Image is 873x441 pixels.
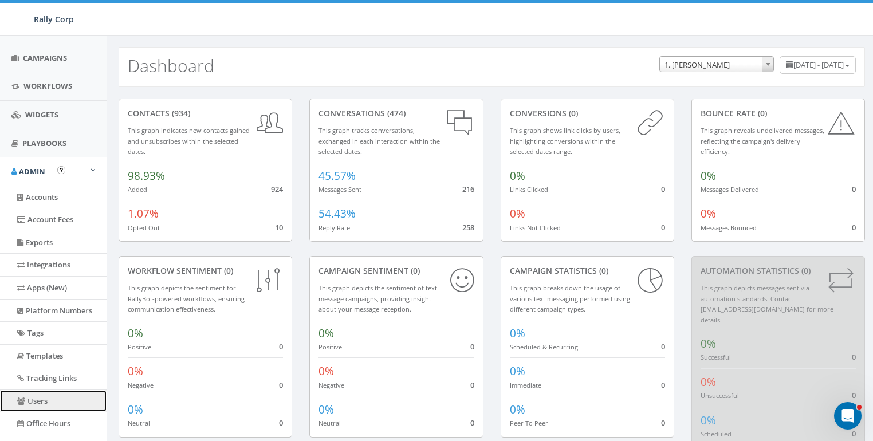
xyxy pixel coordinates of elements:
[318,402,334,417] span: 0%
[57,166,65,174] button: Open In-App Guide
[852,428,856,439] span: 0
[510,402,525,417] span: 0%
[34,14,74,25] span: Rally Corp
[510,265,665,277] div: Campaign Statistics
[701,283,833,324] small: This graph depicts messages sent via automation standards. Contact [EMAIL_ADDRESS][DOMAIN_NAME] f...
[701,375,716,389] span: 0%
[701,223,757,232] small: Messages Bounced
[385,108,406,119] span: (474)
[222,265,233,276] span: (0)
[701,185,759,194] small: Messages Delivered
[510,381,541,389] small: Immediate
[834,402,862,430] iframe: Intercom live chat
[19,166,45,176] span: Admin
[567,108,578,119] span: (0)
[128,342,151,351] small: Positive
[318,206,356,221] span: 54.43%
[470,341,474,352] span: 0
[793,60,844,70] span: [DATE] - [DATE]
[318,419,341,427] small: Neutral
[661,418,665,428] span: 0
[510,168,525,183] span: 0%
[128,206,159,221] span: 1.07%
[510,126,620,156] small: This graph shows link clicks by users, highlighting conversions within the selected dates range.
[318,342,342,351] small: Positive
[170,108,190,119] span: (934)
[701,168,716,183] span: 0%
[408,265,420,276] span: (0)
[128,168,165,183] span: 98.93%
[510,223,561,232] small: Links Not Clicked
[318,364,334,379] span: 0%
[318,185,361,194] small: Messages Sent
[852,222,856,233] span: 0
[318,168,356,183] span: 45.57%
[462,222,474,233] span: 258
[25,109,58,120] span: Widgets
[510,283,630,313] small: This graph breaks down the usage of various text messaging performed using different campaign types.
[128,126,250,156] small: This graph indicates new contacts gained and unsubscribes within the selected dates.
[128,223,160,232] small: Opted Out
[756,108,767,119] span: (0)
[128,364,143,379] span: 0%
[275,222,283,233] span: 10
[22,138,66,148] span: Playbooks
[852,184,856,194] span: 0
[661,184,665,194] span: 0
[128,402,143,417] span: 0%
[23,81,72,91] span: Workflows
[128,265,283,277] div: Workflow Sentiment
[659,56,774,72] span: 1. James Martin
[799,265,811,276] span: (0)
[318,283,437,313] small: This graph depicts the sentiment of text message campaigns, providing insight about your message ...
[510,326,525,341] span: 0%
[510,185,548,194] small: Links Clicked
[510,364,525,379] span: 0%
[597,265,608,276] span: (0)
[128,381,154,389] small: Negative
[701,353,731,361] small: Successful
[701,108,856,119] div: Bounce Rate
[128,283,245,313] small: This graph depicts the sentiment for RallyBot-powered workflows, ensuring communication effective...
[271,184,283,194] span: 924
[318,326,334,341] span: 0%
[318,126,440,156] small: This graph tracks conversations, exchanged in each interaction within the selected dates.
[510,342,578,351] small: Scheduled & Recurring
[318,223,350,232] small: Reply Rate
[128,185,147,194] small: Added
[701,413,716,428] span: 0%
[318,381,344,389] small: Negative
[701,126,824,156] small: This graph reveals undelivered messages, reflecting the campaign's delivery efficiency.
[701,391,739,400] small: Unsuccessful
[852,390,856,400] span: 0
[128,108,283,119] div: contacts
[470,418,474,428] span: 0
[701,265,856,277] div: Automation Statistics
[128,56,214,75] h2: Dashboard
[701,206,716,221] span: 0%
[661,380,665,390] span: 0
[279,418,283,428] span: 0
[510,419,548,427] small: Peer To Peer
[128,419,150,427] small: Neutral
[661,222,665,233] span: 0
[510,206,525,221] span: 0%
[128,326,143,341] span: 0%
[318,265,474,277] div: Campaign Sentiment
[701,430,732,438] small: Scheduled
[279,341,283,352] span: 0
[661,341,665,352] span: 0
[510,108,665,119] div: conversions
[852,352,856,362] span: 0
[279,380,283,390] span: 0
[462,184,474,194] span: 216
[701,336,716,351] span: 0%
[318,108,474,119] div: conversations
[23,53,67,63] span: Campaigns
[470,380,474,390] span: 0
[660,57,773,73] span: 1. James Martin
